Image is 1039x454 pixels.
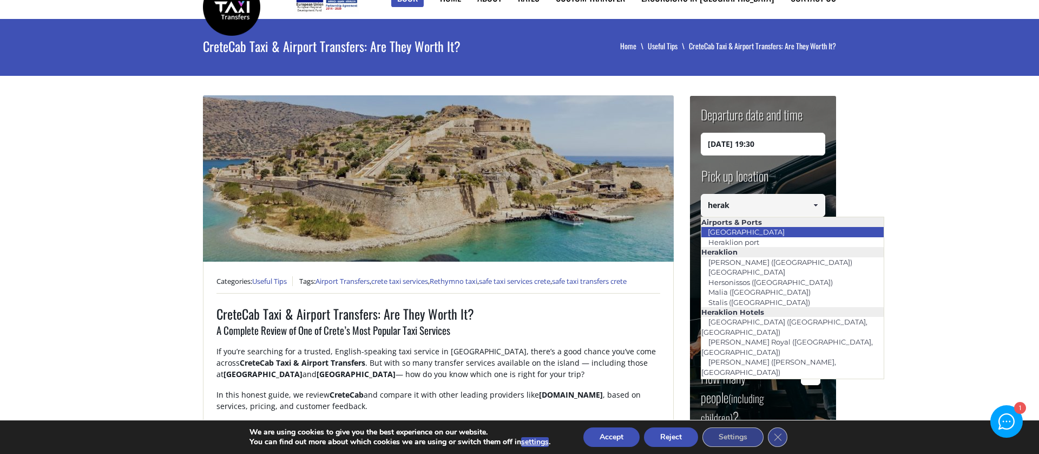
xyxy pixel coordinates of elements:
label: How many people ? [701,368,794,426]
a: Rethymno taxi [430,276,477,286]
h3: A Complete Review of One of Crete’s Most Popular Taxi Services [216,323,660,346]
a: Hersonissos ([GEOGRAPHIC_DATA]) [701,275,840,290]
li: Heraklion Hotels [701,307,884,317]
p: You can find out more about which cookies we are using or switch them off in . [249,437,550,447]
img: CreteCab Taxi & Airport Transfers: Are They Worth It? [203,95,674,262]
span: Categories: [216,276,293,286]
a: Airport Transfers [315,276,370,286]
a: Useful Tips [648,40,689,51]
button: Settings [702,427,764,447]
li: CreteCab Taxi & Airport Transfers: Are They Worth It? [689,41,836,51]
a: [PERSON_NAME] Royal ([GEOGRAPHIC_DATA], [GEOGRAPHIC_DATA]) [701,334,873,359]
a: Malia ([GEOGRAPHIC_DATA]) [701,284,818,300]
p: We are using cookies to give you the best experience on our website. [249,427,550,437]
h1: CreteCab Taxi & Airport Transfers: Are They Worth It? [203,19,547,73]
a: Show All Items [807,194,825,217]
strong: [GEOGRAPHIC_DATA] [223,369,303,379]
a: [GEOGRAPHIC_DATA] [701,224,792,239]
button: Close GDPR Cookie Banner [768,427,787,447]
li: Airports & Ports [701,217,884,227]
a: [PERSON_NAME] ([PERSON_NAME], [GEOGRAPHIC_DATA]) [701,354,836,379]
a: safe taxi transfers crete [552,276,627,286]
input: Select pickup location [701,194,825,217]
div: 1 [1014,403,1025,414]
span: Tags: , , , , [299,276,627,286]
label: Pick up location [701,166,768,194]
a: Stalis ([GEOGRAPHIC_DATA]) [701,295,817,310]
a: Useful Tips [252,276,287,286]
li: Heraklion [701,247,884,257]
h1: CreteCab Taxi & Airport Transfers: Are They Worth It? [216,304,660,323]
strong: [GEOGRAPHIC_DATA] [317,369,396,379]
label: Departure date and time [701,105,803,133]
small: (including children) [701,390,764,426]
button: settings [521,437,549,447]
a: safe taxi services crete [479,276,550,286]
a: Heraklion port [701,235,766,250]
strong: [DOMAIN_NAME] [539,390,603,400]
a: [GEOGRAPHIC_DATA] ([GEOGRAPHIC_DATA], [GEOGRAPHIC_DATA]) [701,314,867,339]
strong: CreteCab Taxi & Airport Transfers [240,358,365,368]
strong: CreteCab [330,390,364,400]
button: Accept [583,427,640,447]
a: [PERSON_NAME] ([GEOGRAPHIC_DATA]) [701,255,859,270]
p: If you’re searching for a trusted, English-speaking taxi service in [GEOGRAPHIC_DATA], there’s a ... [216,346,660,389]
p: In this honest guide, we review and compare it with other leading providers like , based on servi... [216,389,660,421]
a: Home [620,40,648,51]
a: crete taxi services [371,276,428,286]
a: [GEOGRAPHIC_DATA] [701,264,792,280]
button: Reject [644,427,698,447]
